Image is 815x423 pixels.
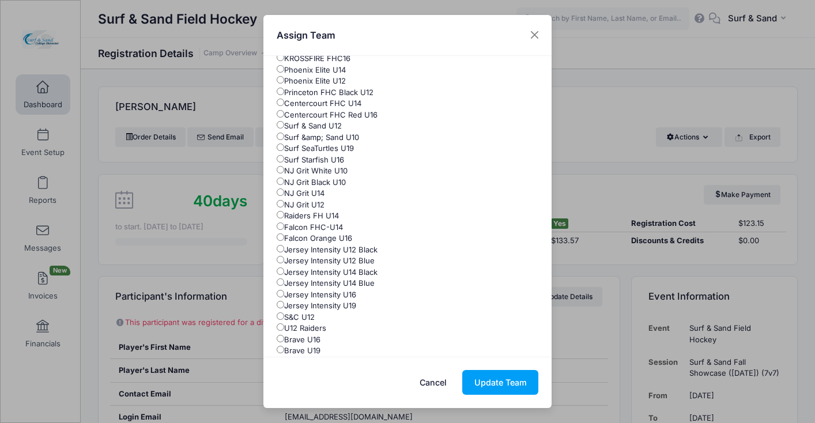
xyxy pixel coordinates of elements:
[277,143,284,151] input: Surf SeaTurtles U19
[277,256,284,263] input: Jersey Intensity U12 Blue
[277,120,342,132] label: Surf & Sand U12
[277,76,284,84] input: Phoenix Elite U12
[277,222,343,233] label: Falcon FHC-U14
[277,166,284,173] input: NJ Grit White U10
[525,25,545,46] button: Close
[277,267,378,278] label: Jersey Intensity U14 Black
[277,87,373,99] label: Princeton FHC Black U12
[462,370,538,395] button: Update Team
[277,155,284,163] input: Surf Starfish U16
[408,370,459,395] button: Cancel
[277,177,346,188] label: NJ Grit Black U10
[277,346,284,353] input: Brave U19
[277,211,284,218] input: Raiders FH U14
[277,28,335,42] h4: Assign Team
[277,200,284,207] input: NJ Grit U12
[277,188,325,199] label: NJ Grit U14
[277,245,284,252] input: Jersey Intensity U12 Black
[277,312,284,320] input: S&C U12
[277,244,378,256] label: Jersey Intensity U12 Black
[277,133,284,140] input: Surf &amp; Sand U10
[277,233,352,244] label: Falcon Orange U16
[277,278,375,289] label: Jersey Intensity U14 Blue
[277,132,359,143] label: Surf &amp; Sand U10
[277,121,284,129] input: Surf & Sand U12
[277,98,361,109] label: Centercourt FHC U14
[277,278,284,286] input: Jersey Intensity U14 Blue
[277,323,284,331] input: U12 Raiders
[277,65,284,73] input: Phoenix Elite U14
[277,222,284,230] input: Falcon FHC-U14
[277,312,315,323] label: S&C U12
[277,75,346,87] label: Phoenix Elite U12
[277,300,356,312] label: Jersey Intensity U19
[277,154,344,166] label: Surf Starfish U16
[277,267,284,275] input: Jersey Intensity U14 Black
[277,289,356,301] label: Jersey Intensity U16
[277,199,325,211] label: NJ Grit U12
[277,290,284,297] input: Jersey Intensity U16
[277,345,320,357] label: Brave U19
[277,177,284,185] input: NJ Grit Black U10
[277,65,346,76] label: Phoenix Elite U14
[277,210,339,222] label: Raiders FH U14
[277,53,350,65] label: KROSSFIRE FHC16
[277,109,378,121] label: Centercourt FHC Red U16
[277,165,348,177] label: NJ Grit White U10
[277,110,284,118] input: Centercourt FHC Red U16
[277,54,284,61] input: KROSSFIRE FHC16
[277,334,320,346] label: Brave U16
[277,233,284,241] input: Falcon Orange U16
[277,255,375,267] label: Jersey Intensity U12 Blue
[277,323,326,334] label: U12 Raiders
[277,301,284,308] input: Jersey Intensity U19
[277,335,284,342] input: Brave U16
[277,99,284,106] input: Centercourt FHC U14
[277,143,354,154] label: Surf SeaTurtles U19
[277,88,284,95] input: Princeton FHC Black U12
[277,188,284,196] input: NJ Grit U14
